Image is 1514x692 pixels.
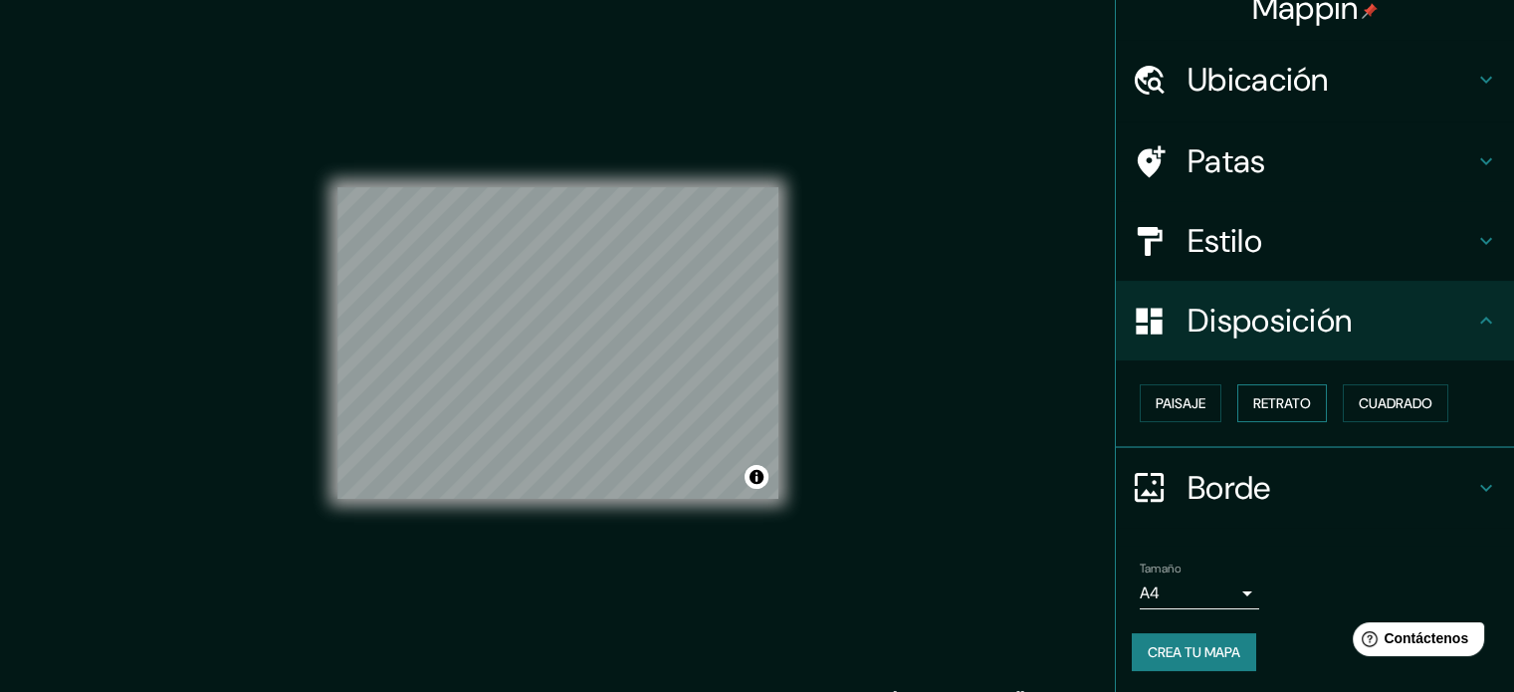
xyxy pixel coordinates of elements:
div: Disposición [1116,281,1514,360]
font: Patas [1188,140,1266,182]
font: Borde [1188,467,1271,509]
div: Patas [1116,121,1514,201]
button: Activar o desactivar atribución [745,465,768,489]
button: Cuadrado [1343,384,1448,422]
font: Cuadrado [1359,394,1432,412]
font: Paisaje [1156,394,1205,412]
div: A4 [1140,577,1259,609]
font: Crea tu mapa [1148,643,1240,661]
button: Paisaje [1140,384,1221,422]
font: Retrato [1253,394,1311,412]
font: Disposición [1188,300,1352,342]
div: Estilo [1116,201,1514,281]
iframe: Lanzador de widgets de ayuda [1337,614,1492,670]
div: Borde [1116,448,1514,528]
canvas: Mapa [337,187,778,499]
button: Retrato [1237,384,1327,422]
img: pin-icon.png [1362,3,1378,19]
div: Ubicación [1116,40,1514,119]
font: Estilo [1188,220,1262,262]
font: Ubicación [1188,59,1329,101]
font: A4 [1140,582,1160,603]
font: Tamaño [1140,561,1181,577]
button: Crea tu mapa [1132,633,1256,671]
